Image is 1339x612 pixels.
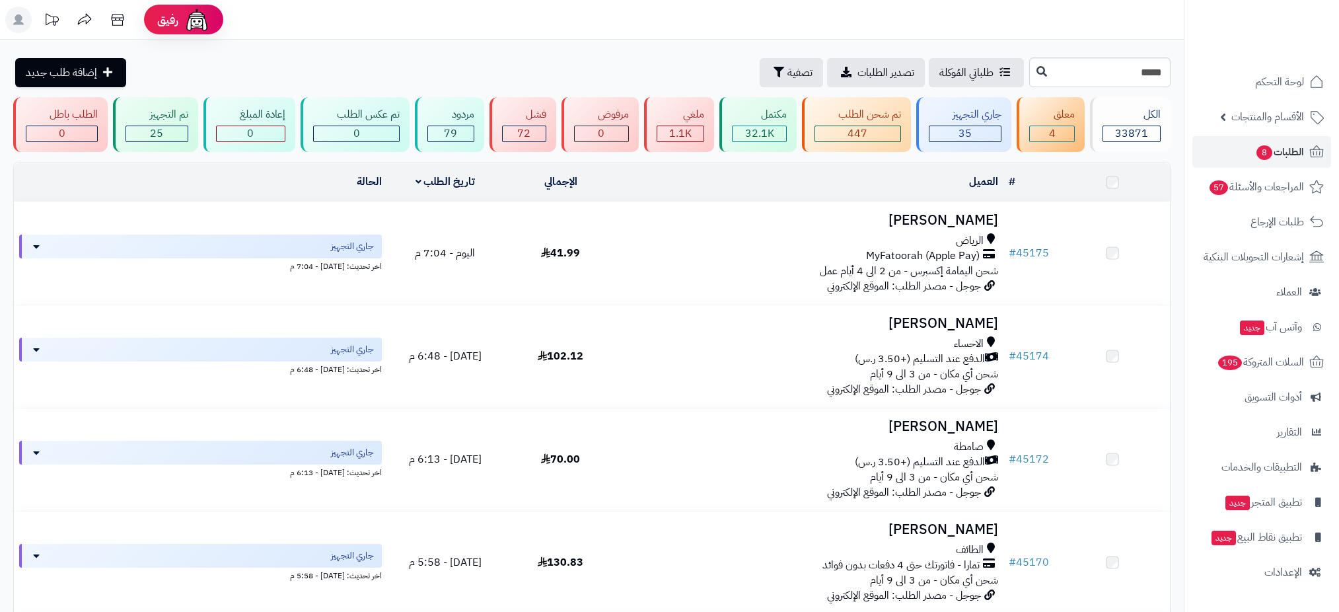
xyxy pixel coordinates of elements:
[1009,245,1016,261] span: #
[815,126,900,141] div: 447
[574,107,629,122] div: مرفوض
[503,126,546,141] div: 72
[1192,66,1331,98] a: لوحة التحكم
[1217,353,1304,371] span: السلات المتروكة
[760,58,823,87] button: تصفية
[822,558,980,573] span: تمارا - فاتورتك حتى 4 دفعات بدون فوائد
[331,343,374,356] span: جاري التجهيز
[929,58,1024,87] a: طلباتي المُوكلة
[59,126,65,141] span: 0
[624,419,998,434] h3: [PERSON_NAME]
[1192,206,1331,238] a: طلبات الإرجاع
[19,568,382,582] div: اخر تحديث: [DATE] - 5:58 م
[1192,381,1331,413] a: أدوات التسويق
[1249,37,1326,65] img: logo-2.png
[956,233,984,249] span: الرياض
[11,97,110,152] a: الطلب باطل 0
[357,174,382,190] a: الحالة
[870,572,998,588] span: شحن أي مكان - من 3 الى 9 أيام
[929,107,1001,122] div: جاري التجهيز
[19,258,382,272] div: اخر تحديث: [DATE] - 7:04 م
[814,107,901,122] div: تم شحن الطلب
[857,65,914,81] span: تصدير الطلبات
[969,174,998,190] a: العميل
[26,126,97,141] div: 0
[1192,346,1331,378] a: السلات المتروكة195
[1009,245,1049,261] a: #45175
[1014,97,1087,152] a: معلق 4
[487,97,559,152] a: فشل 72
[1009,451,1016,467] span: #
[787,65,813,81] span: تصفية
[1192,136,1331,168] a: الطلبات8
[1192,276,1331,308] a: العملاء
[1210,528,1302,547] span: تطبيق نقاط البيع
[1103,107,1161,122] div: الكل
[855,352,985,367] span: الدفع عند التسليم (+3.50 ر.س)
[409,555,482,570] span: [DATE] - 5:58 م
[544,174,577,190] a: الإجمالي
[35,7,68,36] a: تحديثات المنصة
[1009,451,1049,467] a: #45172
[641,97,717,152] a: ملغي 1.1K
[1009,348,1049,364] a: #45174
[598,126,604,141] span: 0
[15,58,126,87] a: إضافة طلب جديد
[827,588,981,603] span: جوجل - مصدر الطلب: الموقع الإلكتروني
[409,348,482,364] span: [DATE] - 6:48 م
[541,451,580,467] span: 70.00
[331,446,374,459] span: جاري التجهيز
[313,107,400,122] div: تم عكس الطلب
[26,65,97,81] span: إضافة طلب جديد
[1245,388,1302,406] span: أدوات التسويق
[870,366,998,382] span: شحن أي مكان - من 3 الى 9 أيام
[428,126,473,141] div: 79
[669,126,692,141] span: 1.1K
[624,316,998,331] h3: [PERSON_NAME]
[1221,458,1302,477] span: التطبيقات والخدمات
[1029,107,1074,122] div: معلق
[409,451,482,467] span: [DATE] - 6:13 م
[559,97,641,152] a: مرفوض 0
[19,465,382,478] div: اخر تحديث: [DATE] - 6:13 م
[1239,318,1302,336] span: وآتس آب
[1250,213,1304,231] span: طلبات الإرجاع
[954,336,984,352] span: الاحساء
[848,126,867,141] span: 447
[331,240,374,253] span: جاري التجهيز
[1049,126,1056,141] span: 4
[541,245,580,261] span: 41.99
[1256,145,1272,160] span: 8
[745,126,774,141] span: 32.1K
[157,12,178,28] span: رفيق
[1009,174,1015,190] a: #
[1210,180,1228,195] span: 57
[959,126,972,141] span: 35
[954,440,984,455] span: صامطة
[517,126,530,141] span: 72
[538,555,583,570] span: 130.83
[1204,248,1304,266] span: إشعارات التحويلات البنكية
[866,249,980,264] span: MyFatoorah (Apple Pay)
[1115,126,1148,141] span: 33871
[1276,283,1302,301] span: العملاء
[575,126,628,141] div: 0
[26,107,98,122] div: الطلب باطل
[1212,531,1236,545] span: جديد
[1192,241,1331,273] a: إشعارات التحويلات البنكية
[217,126,285,141] div: 0
[1225,496,1250,510] span: جديد
[855,455,985,470] span: الدفع عند التسليم (+3.50 ر.س)
[732,107,786,122] div: مكتمل
[717,97,799,152] a: مكتمل 32.1K
[657,107,704,122] div: ملغي
[150,126,163,141] span: 25
[1192,311,1331,343] a: وآتس آبجديد
[956,543,984,558] span: الطائف
[1192,486,1331,518] a: تطبيق المتجرجديد
[1009,555,1016,570] span: #
[1192,416,1331,448] a: التقارير
[444,126,457,141] span: 79
[126,126,187,141] div: 25
[331,549,374,562] span: جاري التجهيز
